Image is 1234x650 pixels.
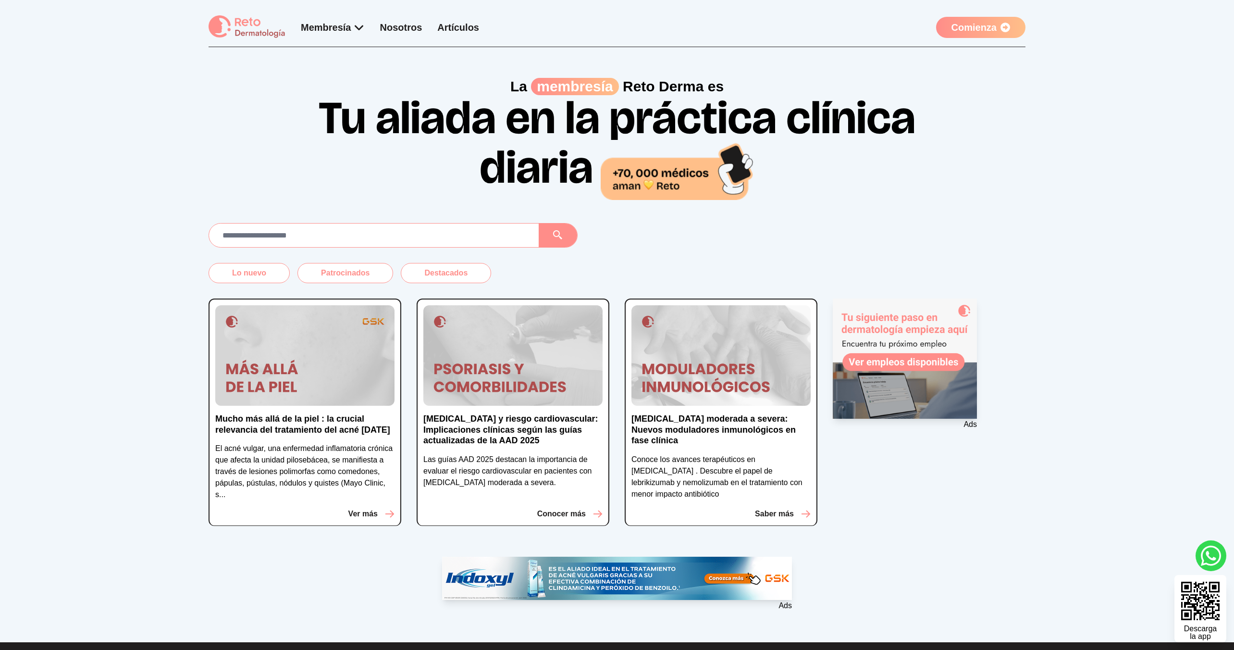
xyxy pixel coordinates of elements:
img: Psoriasis y riesgo cardiovascular: Implicaciones clínicas según las guías actualizadas de la AAD ... [423,305,603,406]
button: Ver más [348,508,395,520]
p: Ver más [348,508,378,520]
a: Artículos [437,22,479,33]
p: Las guías AAD 2025 destacan la importancia de evaluar el riesgo cardiovascular en pacientes con [... [423,454,603,488]
span: membresía [531,78,618,95]
p: La Reto Derma es [209,78,1025,95]
img: Mucho más allá de la piel : la crucial relevancia del tratamiento del acné hoy [215,305,395,406]
p: Conoce los avances terapéuticos en [MEDICAL_DATA] . Descubre el papel de lebrikizumab y nemolizum... [631,454,811,500]
div: Membresía [301,21,365,34]
a: whatsapp button [1196,540,1226,571]
p: [MEDICAL_DATA] moderada a severa: Nuevos moduladores inmunológicos en fase clínica [631,413,811,446]
button: Patrocinados [297,263,393,283]
p: Ads [833,419,977,430]
p: El acné vulgar, una enfermedad inflamatoria crónica que afecta la unidad pilosebácea, se manifies... [215,443,395,500]
p: Saber más [755,508,794,520]
h1: Tu aliada en la práctica clínica diaria [309,95,925,200]
button: Saber más [755,508,811,520]
img: Ad - web | home | side | reto dermatologia bolsa de empleo | 2025-08-28 | 1 [833,299,977,419]
a: [MEDICAL_DATA] y riesgo cardiovascular: Implicaciones clínicas según las guías actualizadas de la... [423,413,603,454]
a: Nosotros [380,22,422,33]
p: [MEDICAL_DATA] y riesgo cardiovascular: Implicaciones clínicas según las guías actualizadas de la... [423,413,603,446]
p: Ads [442,600,792,612]
button: Lo nuevo [209,263,290,283]
img: Ad - web | home | banner | indoxyl | 2025-08-19 | 1 [442,557,792,600]
button: Conocer más [537,508,603,520]
img: logo Reto dermatología [209,15,285,39]
p: Mucho más allá de la piel : la crucial relevancia del tratamiento del acné [DATE] [215,413,395,435]
button: Destacados [401,263,491,283]
div: Descarga la app [1184,625,1217,640]
a: Mucho más allá de la piel : la crucial relevancia del tratamiento del acné [DATE] [215,413,395,443]
a: [MEDICAL_DATA] moderada a severa: Nuevos moduladores inmunológicos en fase clínica [631,413,811,454]
a: Comienza [936,17,1025,38]
img: Dermatitis atópica moderada a severa: Nuevos moduladores inmunológicos en fase clínica [631,305,811,406]
p: Conocer más [537,508,586,520]
img: 70,000 médicos aman Reto [601,141,754,200]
